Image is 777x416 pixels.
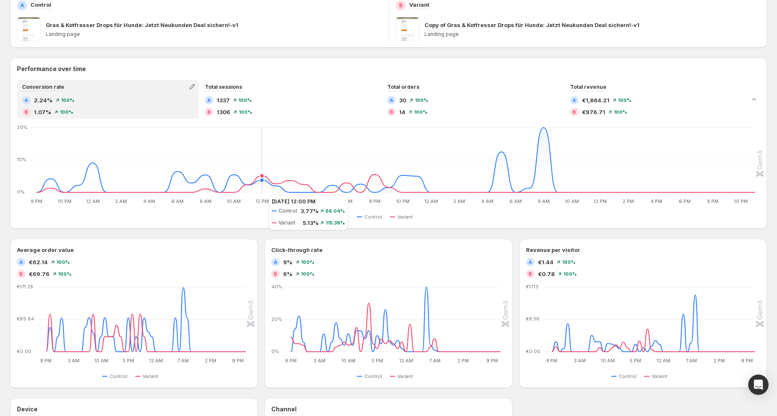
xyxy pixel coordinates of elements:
span: 100 % [562,260,576,265]
text: 12 AM [86,198,100,204]
button: Collapse chart [748,93,760,105]
button: Variant [644,371,671,381]
text: 5 PM [630,358,641,364]
text: 12 PM [255,198,269,204]
text: 20% [271,316,282,322]
text: €0.00 [526,348,540,354]
text: 10 AM [94,358,108,364]
text: 8 PM [546,358,557,364]
span: 100 % [301,260,314,265]
text: €0.00 [17,348,31,354]
h2: B [207,109,211,115]
h2: A [573,98,576,103]
span: Control [619,373,636,380]
h2: A [19,260,23,265]
span: Control [364,213,382,220]
text: 9 PM [741,358,753,364]
span: Total sessions [205,84,242,90]
span: Total orders [387,84,419,90]
span: €69.76 [29,270,50,278]
p: Landing page [424,31,760,38]
span: Conversion rate [22,84,64,90]
text: 8 AM [538,198,550,204]
h3: Channel [271,405,297,413]
text: 10 AM [341,358,355,364]
h3: Device [17,405,38,413]
text: 20% [17,124,28,130]
div: Open Intercom Messenger [748,375,769,395]
p: Variant [409,0,430,9]
text: 8 AM [200,198,212,204]
text: 2 PM [714,358,725,364]
text: 2 AM [115,198,127,204]
span: 2.24% [34,96,52,104]
h2: A [207,98,211,103]
h2: B [529,271,532,276]
text: 12 AM [424,198,438,204]
text: 8 PM [369,198,380,204]
span: €976.71 [582,108,605,116]
text: 6 PM [679,198,691,204]
text: 3 AM [314,358,326,364]
text: €8.56 [526,316,540,322]
span: 9% [283,258,292,266]
text: €85.64 [17,316,34,322]
text: 3 AM [68,358,80,364]
h2: A [529,260,532,265]
span: 30 [399,96,406,104]
span: 100 % [301,271,314,276]
text: 2 PM [205,358,216,364]
h2: A [20,2,24,9]
span: Variant [397,213,413,220]
text: 0% [17,189,25,195]
span: €62.14 [29,258,48,266]
text: 12 PM [593,198,607,204]
text: 7 AM [429,358,441,364]
h2: B [19,271,23,276]
text: 2 PM [623,198,634,204]
h2: B [390,109,393,115]
span: 100 % [239,109,252,115]
text: 10% [17,157,26,163]
span: 100 % [61,98,74,103]
span: 100 % [414,109,427,115]
span: 100 % [614,109,627,115]
span: 1306 [217,108,230,116]
span: Variant [652,373,667,380]
text: 4 AM [481,198,493,204]
text: 9 PM [232,358,244,364]
span: 1.07% [34,108,51,116]
h2: A [25,98,28,103]
span: 6% [283,270,292,278]
h3: Average order value [17,246,74,254]
button: Variant [390,371,416,381]
text: 0% [271,348,279,354]
text: 12 AM [399,358,413,364]
text: 10 AM [565,198,579,204]
span: 100 % [56,260,70,265]
span: 100 % [563,271,577,276]
text: 5 PM [123,358,134,364]
text: 8 PM [285,358,297,364]
text: 4 PM [650,198,662,204]
p: Landing page [46,31,382,38]
span: €1,864.21 [582,96,609,104]
button: Control [611,371,640,381]
text: 7 AM [686,358,697,364]
span: Control [110,373,127,380]
text: 8 PM [40,358,52,364]
span: 14 [399,108,405,116]
h2: A [274,260,277,265]
text: 10 PM [396,198,410,204]
text: €17.13 [526,284,538,290]
span: 100 % [58,271,72,276]
text: 6 PM [341,198,353,204]
button: Control [102,371,131,381]
text: 8 PM [707,198,719,204]
text: 4 AM [143,198,155,204]
button: Control [357,212,386,222]
span: 100 % [415,98,428,103]
span: Variant [143,373,158,380]
span: 1337 [217,96,230,104]
text: 6 AM [171,198,184,204]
